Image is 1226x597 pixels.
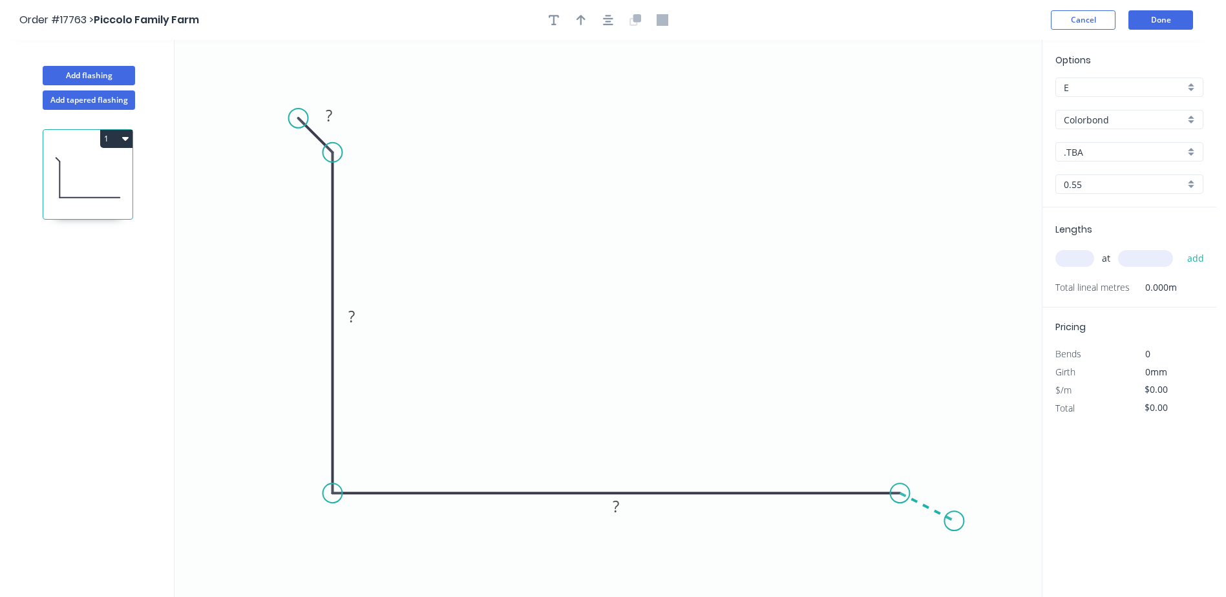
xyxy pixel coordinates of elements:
span: Bends [1055,348,1081,360]
span: Total [1055,402,1075,414]
input: Price level [1064,81,1185,94]
button: 1 [100,130,132,148]
button: add [1181,247,1211,269]
span: Total lineal metres [1055,278,1130,297]
span: Girth [1055,366,1075,378]
span: Order #17763 > [19,12,94,27]
tspan: ? [613,496,619,517]
span: Pricing [1055,320,1086,333]
span: $/m [1055,384,1072,396]
span: Lengths [1055,223,1092,236]
span: 0.000m [1130,278,1177,297]
input: Thickness [1064,178,1185,191]
svg: 0 [174,40,1042,597]
button: Done [1128,10,1193,30]
tspan: ? [348,306,355,327]
tspan: ? [326,105,332,126]
button: Add flashing [43,66,135,85]
span: 0mm [1145,366,1167,378]
span: 0 [1145,348,1150,360]
span: Piccolo Family Farm [94,12,199,27]
button: Add tapered flashing [43,90,135,110]
button: Cancel [1051,10,1115,30]
span: at [1102,249,1110,267]
span: Options [1055,54,1091,67]
input: Colour [1064,145,1185,159]
input: Material [1064,113,1185,127]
